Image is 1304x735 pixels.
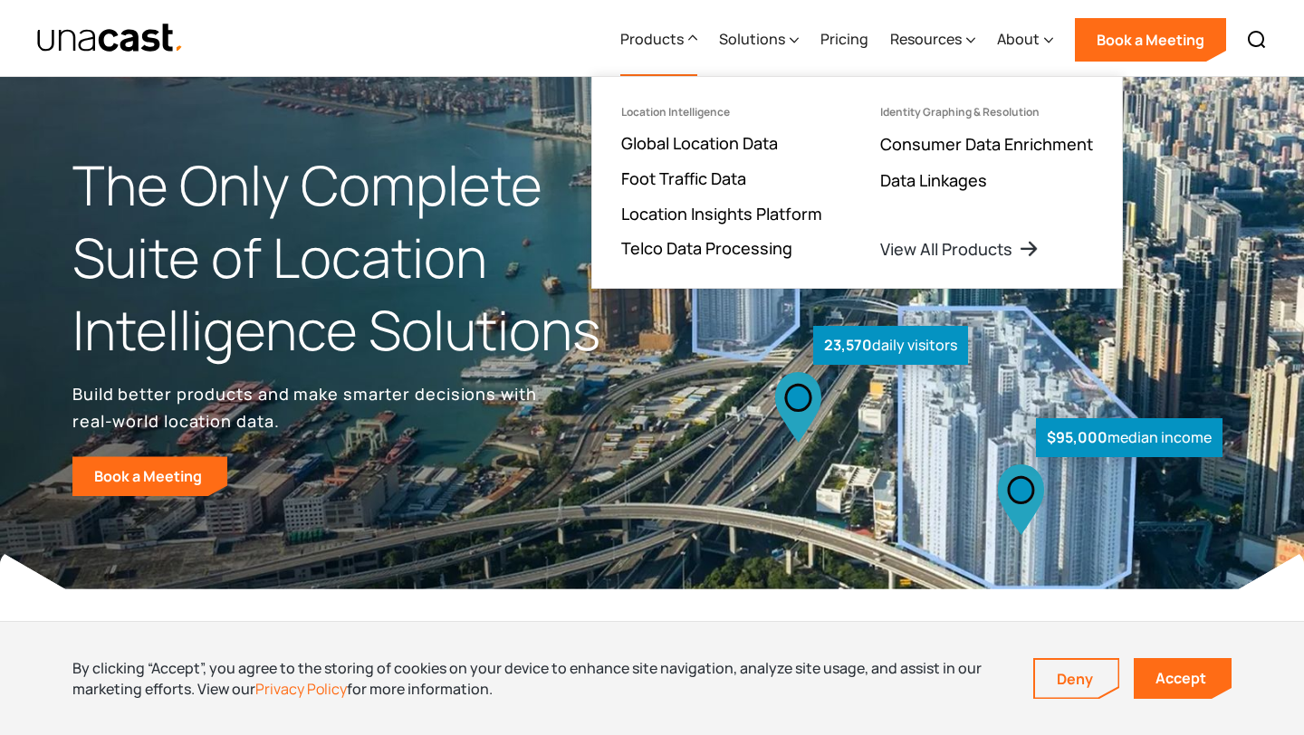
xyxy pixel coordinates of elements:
a: Deny [1035,660,1118,698]
div: daily visitors [813,326,968,365]
div: Resources [890,3,975,77]
nav: Products [591,76,1123,289]
a: Privacy Policy [255,679,347,699]
a: View All Products [880,238,1040,260]
div: Identity Graphing & Resolution [880,106,1040,119]
div: Resources [890,28,962,50]
img: Search icon [1246,29,1268,51]
a: Pricing [820,3,868,77]
a: Foot Traffic Data [621,167,746,189]
a: Global Location Data [621,132,778,154]
div: median income [1036,418,1222,457]
a: Book a Meeting [72,456,227,496]
a: Data Linkages [880,169,987,191]
div: Products [620,3,697,77]
div: About [997,3,1053,77]
div: Products [620,28,684,50]
div: By clicking “Accept”, you agree to the storing of cookies on your device to enhance site navigati... [72,658,1006,699]
a: Accept [1134,658,1232,699]
div: Solutions [719,3,799,77]
h1: The Only Complete Suite of Location Intelligence Solutions [72,149,652,366]
a: home [36,23,184,54]
strong: 23,570 [824,335,872,355]
img: Unacast text logo [36,23,184,54]
div: About [997,28,1040,50]
div: Solutions [719,28,785,50]
a: Telco Data Processing [621,237,792,259]
a: Consumer Data Enrichment [880,133,1093,155]
div: Location Intelligence [621,106,730,119]
a: Book a Meeting [1075,18,1226,62]
p: Build better products and make smarter decisions with real-world location data. [72,380,543,434]
strong: $95,000 [1047,427,1107,447]
a: Location Insights Platform [621,203,822,224]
